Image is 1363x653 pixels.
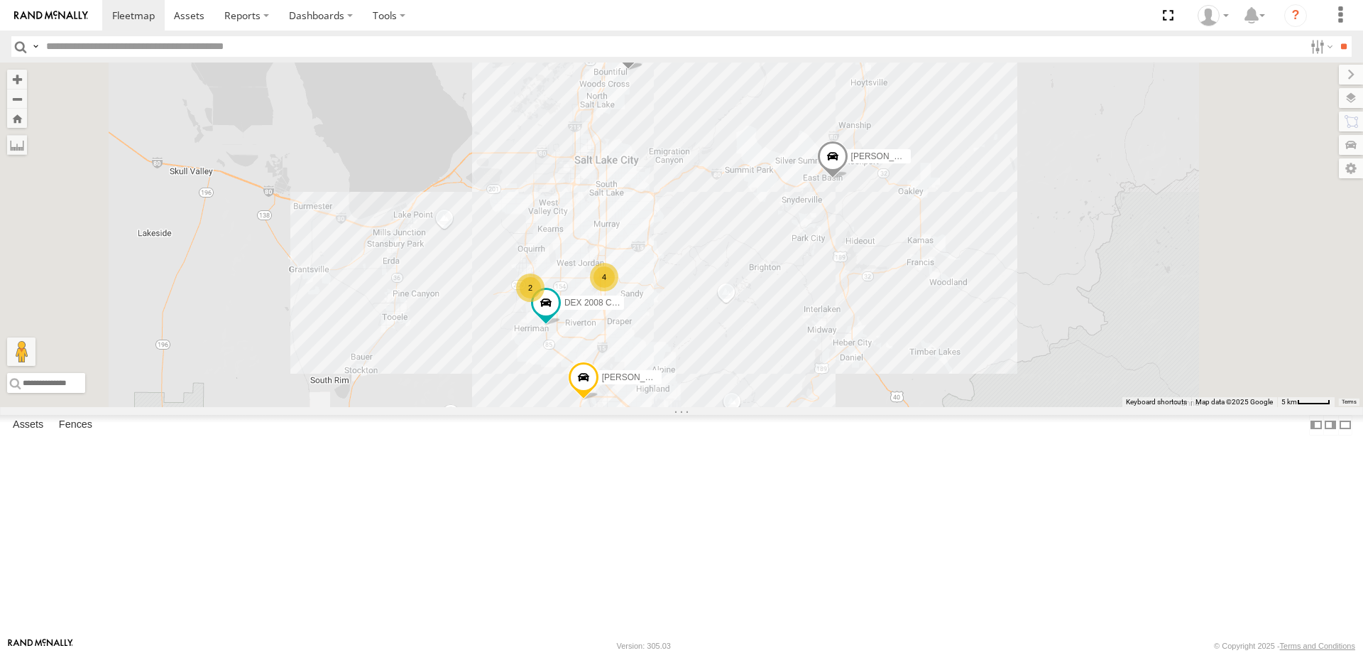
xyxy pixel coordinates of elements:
[1195,398,1273,406] span: Map data ©2025 Google
[30,36,41,57] label: Search Query
[1309,415,1323,436] label: Dock Summary Table to the Left
[602,372,718,382] span: [PERSON_NAME] -2023 F150
[516,274,544,302] div: 2
[851,151,984,161] span: [PERSON_NAME] 2017 E350 GT1
[7,109,27,128] button: Zoom Home
[1126,397,1187,407] button: Keyboard shortcuts
[7,338,35,366] button: Drag Pegman onto the map to open Street View
[617,642,671,650] div: Version: 305.03
[1338,415,1352,436] label: Hide Summary Table
[6,415,50,435] label: Assets
[590,263,618,291] div: 4
[1339,158,1363,178] label: Map Settings
[1214,642,1355,650] div: © Copyright 2025 -
[1277,397,1335,407] button: Map Scale: 5 km per 43 pixels
[8,639,73,653] a: Visit our Website
[7,89,27,109] button: Zoom out
[1342,399,1357,405] a: Terms
[14,11,88,21] img: rand-logo.svg
[1323,415,1337,436] label: Dock Summary Table to the Right
[1305,36,1335,57] label: Search Filter Options
[1284,4,1307,27] i: ?
[1281,398,1297,406] span: 5 km
[564,298,630,308] span: DEX 2008 Chevy
[1193,5,1234,26] div: Allen Bauer
[52,415,99,435] label: Fences
[1280,642,1355,650] a: Terms and Conditions
[7,70,27,89] button: Zoom in
[7,135,27,155] label: Measure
